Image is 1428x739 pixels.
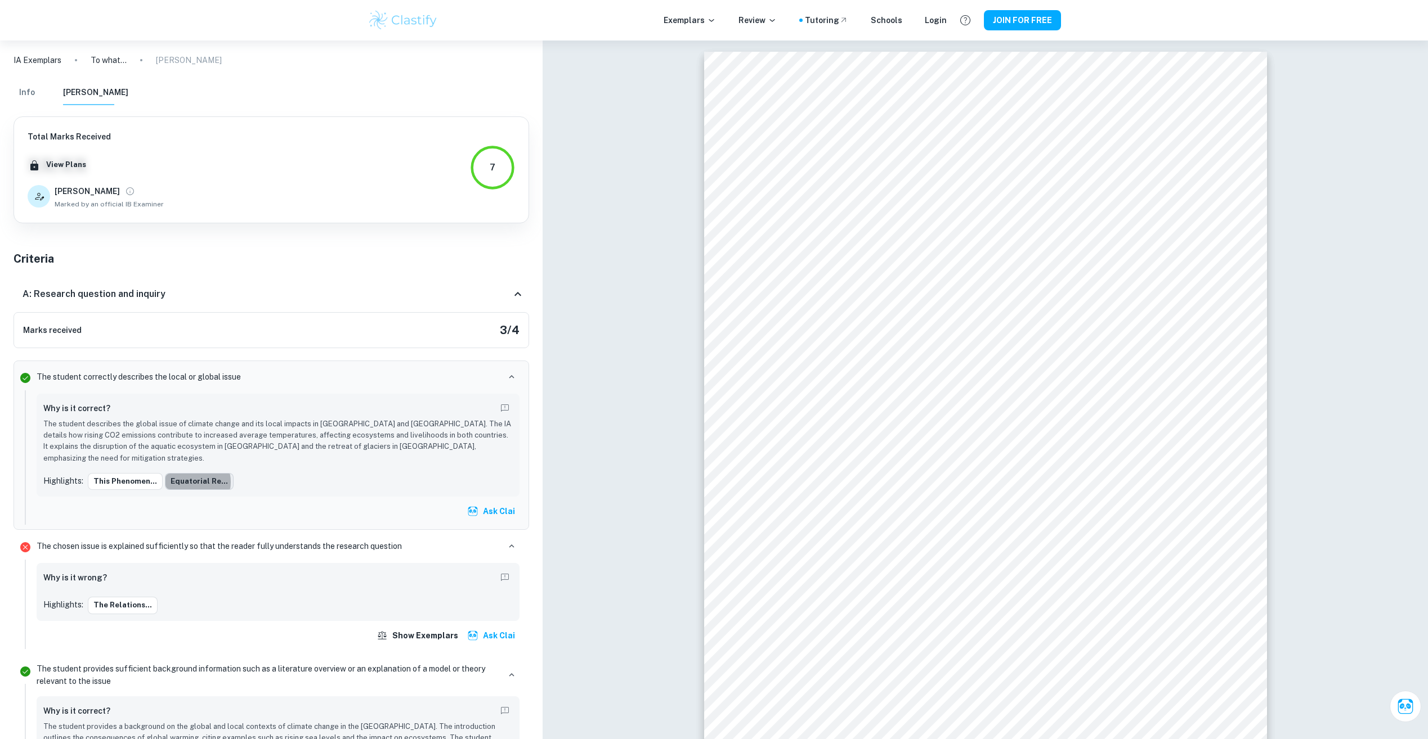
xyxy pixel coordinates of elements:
[19,540,32,554] svg: Incorrect
[738,14,777,26] p: Review
[88,597,158,614] button: The relations...
[805,14,848,26] a: Tutoring
[374,625,463,646] button: Show exemplars
[14,80,41,105] button: Info
[43,598,83,611] p: Highlights:
[14,250,529,267] h5: Criteria
[91,54,127,66] p: To what extent do CO2 emissions contribute to the variations in average temperatures in [GEOGRAPH...
[871,14,902,26] a: Schools
[37,540,402,552] p: The chosen issue is explained sufficiently so that the reader fully understands the research ques...
[664,14,716,26] p: Exemplars
[43,156,89,173] button: View Plans
[497,400,513,416] button: Report mistake/confusion
[37,663,499,687] p: The student provides sufficient background information such as a literature overview or an explan...
[55,185,120,197] h6: [PERSON_NAME]
[497,570,513,585] button: Report mistake/confusion
[500,322,520,339] h5: 3 / 4
[23,324,82,336] h6: Marks received
[14,276,529,312] div: A: Research question and inquiry
[165,473,234,490] button: Equatorial re...
[43,418,513,465] p: The student describes the global issue of climate change and its local impacts in [GEOGRAPHIC_DAT...
[467,630,478,641] img: clai.svg
[467,506,478,517] img: clai.svg
[88,473,163,490] button: This phenomen...
[43,475,83,487] p: Highlights:
[122,183,138,199] button: View full profile
[19,665,32,678] svg: Correct
[19,371,32,385] svg: Correct
[14,54,61,66] a: IA Exemplars
[368,9,439,31] img: Clastify logo
[465,501,520,521] button: Ask Clai
[156,54,222,66] p: [PERSON_NAME]
[956,11,975,30] button: Help and Feedback
[37,371,241,383] p: The student correctly describes the local or global issue
[925,14,947,26] a: Login
[984,10,1061,30] button: JOIN FOR FREE
[23,287,165,301] h6: A: Research question and inquiry
[490,161,495,174] div: 7
[43,705,110,717] h6: Why is it correct?
[55,199,164,209] span: Marked by an official IB Examiner
[28,130,164,143] h6: Total Marks Received
[63,80,128,105] button: [PERSON_NAME]
[1390,691,1421,722] button: Ask Clai
[497,703,513,719] button: Report mistake/confusion
[43,402,110,414] h6: Why is it correct?
[465,625,520,646] button: Ask Clai
[43,571,107,584] h6: Why is it wrong?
